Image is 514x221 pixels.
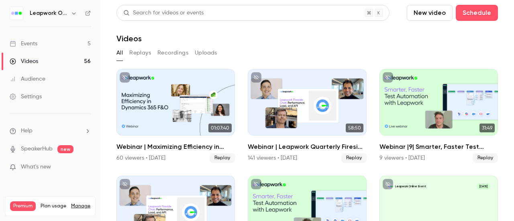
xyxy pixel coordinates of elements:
[30,9,67,17] h6: Leapwork Online Event
[71,203,90,209] a: Manage
[21,127,33,135] span: Help
[10,7,23,20] img: Leapwork Online Event
[10,40,37,48] div: Events
[157,47,188,59] button: Recordings
[208,124,232,132] span: 01:07:40
[395,185,426,189] p: Leapwork Online Event
[379,69,498,163] a: 31:49Webinar |9| Smarter, Faster Test Automation with Leapwork | [GEOGRAPHIC_DATA] | Q3 20259 vie...
[248,154,297,162] div: 141 viewers • [DATE]
[379,154,425,162] div: 9 viewers • [DATE]
[116,5,498,216] section: Videos
[407,5,453,21] button: New video
[473,153,498,163] span: Replay
[21,163,51,171] span: What's new
[41,203,66,209] span: Plan usage
[81,164,91,171] iframe: Noticeable Trigger
[195,47,217,59] button: Uploads
[57,145,73,153] span: new
[120,179,130,189] button: unpublished
[210,153,235,163] span: Replay
[10,75,45,83] div: Audience
[116,142,235,152] h2: Webinar | Maximizing Efficiency in Dynamics 365 | Q3 2025
[456,5,498,21] button: Schedule
[116,154,165,162] div: 60 viewers • [DATE]
[477,184,490,190] span: [DATE]
[248,69,366,163] a: 58:50Webinar | Leapwork Quarterly Fireside Chat | Q3 2025141 viewers • [DATE]Replay
[383,72,393,83] button: unpublished
[116,34,142,43] h1: Videos
[10,93,42,101] div: Settings
[341,153,367,163] span: Replay
[346,124,363,132] span: 58:50
[116,69,235,163] li: Webinar | Maximizing Efficiency in Dynamics 365 | Q3 2025
[379,69,498,163] li: Webinar |9| Smarter, Faster Test Automation with Leapwork | US | Q3 2025
[123,9,204,17] div: Search for videos or events
[479,124,495,132] span: 31:49
[248,142,366,152] h2: Webinar | Leapwork Quarterly Fireside Chat | Q3 2025
[21,145,53,153] a: SpeakerHub
[251,179,261,189] button: unpublished
[116,69,235,163] a: 01:07:40Webinar | Maximizing Efficiency in Dynamics 365 | Q3 202560 viewers • [DATE]Replay
[10,127,91,135] li: help-dropdown-opener
[379,142,498,152] h2: Webinar |9| Smarter, Faster Test Automation with Leapwork | [GEOGRAPHIC_DATA] | Q3 2025
[383,179,393,189] button: unpublished
[10,57,38,65] div: Videos
[251,72,261,83] button: unpublished
[10,201,36,211] span: Premium
[120,72,130,83] button: unpublished
[116,47,123,59] button: All
[248,69,366,163] li: Webinar | Leapwork Quarterly Fireside Chat | Q3 2025
[129,47,151,59] button: Replays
